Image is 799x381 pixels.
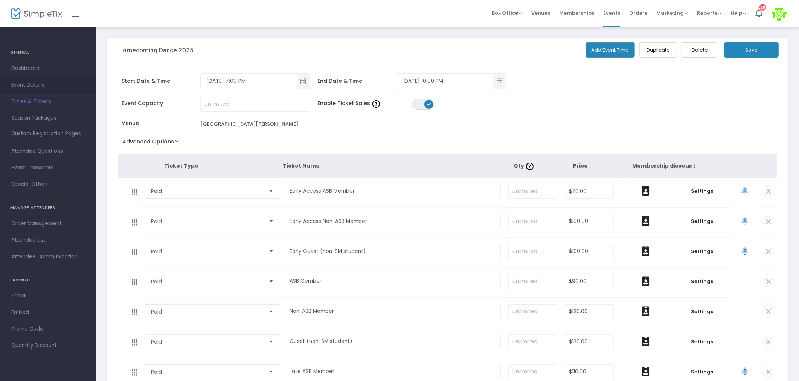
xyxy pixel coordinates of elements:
[396,75,493,87] input: Select date & time
[266,274,277,289] button: Select
[284,244,501,259] input: Enter a ticket type name. e.g. General Admission
[565,305,613,319] input: Price
[284,274,501,289] input: Enter a ticket type name. e.g. General Admission
[118,136,186,150] button: Advanced Options
[531,3,550,23] span: Venues
[201,75,297,87] input: Select date & time
[509,305,557,319] input: unlimited
[492,9,522,17] span: Box Office
[151,248,263,255] span: Paid
[11,64,85,73] span: Dashboard
[629,3,647,23] span: Orders
[565,335,613,349] input: Price
[266,184,277,198] button: Select
[678,308,727,315] span: Settings
[151,218,263,225] span: Paid
[11,113,85,123] span: Season Packages
[11,308,85,317] span: Embed
[10,45,86,60] h4: GENERAL
[11,97,85,107] span: Times & Tickets
[284,334,501,349] input: Enter a ticket type name. e.g. General Admission
[565,244,613,259] input: Price
[565,274,613,289] input: Price
[565,365,613,379] input: Price
[678,218,727,225] span: Settings
[266,335,277,349] button: Select
[201,97,310,111] input: unlimited
[151,187,263,195] span: Paid
[509,244,557,259] input: unlimited
[514,162,535,169] span: Qty
[297,74,310,89] button: Toggle popup
[632,162,695,169] span: Membership discount
[11,235,85,245] span: Attendee List
[639,42,677,58] button: Duplicate
[603,3,620,23] span: Events
[678,248,727,255] span: Settings
[565,214,613,229] input: Price
[200,120,298,128] div: [GEOGRAPHIC_DATA][PERSON_NAME]
[11,130,81,137] span: Custom Registration Pages
[509,214,557,229] input: unlimited
[10,200,86,215] h4: MANAGE ATTENDEES
[284,364,501,379] input: Enter a ticket type name. e.g. General Admission
[697,9,721,17] span: Reports
[11,163,85,173] span: Event Promoters
[11,219,85,229] span: Order Management
[565,184,613,198] input: Price
[266,365,277,379] button: Select
[509,365,557,379] input: unlimited
[678,368,727,376] span: Settings
[11,252,85,262] span: Attendee Communication
[681,42,718,58] button: Delete
[151,338,263,346] span: Paid
[586,42,635,58] button: Add Event Time
[122,99,200,107] span: Event Capacity
[509,184,557,198] input: unlimited
[509,335,557,349] input: unlimited
[318,99,412,107] span: Enable Ticket Sales
[11,341,85,351] span: Quantity Discount
[656,9,688,17] span: Marketing
[266,305,277,319] button: Select
[122,119,200,127] span: Venue
[759,4,766,11] div: 18
[493,74,506,89] button: Toggle popup
[118,46,194,54] h3: Homecoming Dance 2025
[526,163,534,170] img: question-mark
[283,162,320,169] span: Ticket Name
[11,291,85,301] span: Social
[10,273,86,288] h4: PROMOTE
[164,162,198,169] span: Ticket Type
[427,102,431,106] span: ON
[11,180,85,189] span: Special Offers
[151,368,263,376] span: Paid
[284,304,501,319] input: Enter a ticket type name. e.g. General Admission
[724,42,779,58] button: Save
[678,338,727,346] span: Settings
[11,324,85,334] span: Promo Code
[266,244,277,259] button: Select
[151,308,263,315] span: Paid
[678,278,727,285] span: Settings
[151,278,263,285] span: Paid
[573,162,588,169] span: Price
[122,77,200,85] span: Start Date & Time
[559,3,594,23] span: Memberships
[318,77,396,85] span: End Date & Time
[678,187,727,195] span: Settings
[730,9,746,17] span: Help
[11,146,85,156] span: Attendee Questions
[509,274,557,289] input: unlimited
[284,214,501,229] input: Enter a ticket type name. e.g. General Admission
[284,184,501,199] input: Enter a ticket type name. e.g. General Admission
[11,80,85,90] span: Event Details
[266,214,277,229] button: Select
[372,100,380,108] img: question-mark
